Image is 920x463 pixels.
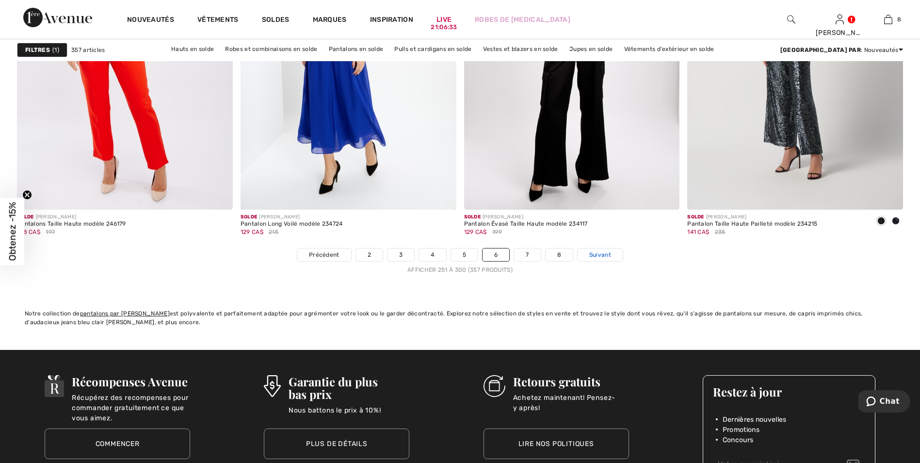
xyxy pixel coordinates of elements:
[858,390,910,414] iframe: Ouvre un widget dans lequel vous pouvez chatter avec l’un de nos agents
[578,248,623,261] a: Suivant
[484,429,629,459] a: Lire nos politiques
[127,16,174,26] a: Nouveautés
[484,375,505,397] img: Retours gratuits
[436,15,452,25] a: Live21:06:33
[884,14,892,25] img: Mon panier
[713,385,865,398] h3: Restez à jour
[356,248,383,261] a: 2
[836,14,844,25] img: Mes infos
[313,16,347,26] a: Marques
[723,425,759,435] span: Promotions
[241,214,343,221] div: [PERSON_NAME]
[269,228,278,236] span: 215
[492,228,502,236] span: 199
[715,228,726,236] span: 235
[17,214,126,221] div: [PERSON_NAME]
[80,310,170,317] a: pantalons par [PERSON_NAME]
[262,16,290,26] a: Soldes
[17,265,903,274] div: Afficher 251 à 300 (357 produits)
[464,214,588,221] div: [PERSON_NAME]
[874,214,888,230] div: Black/gunmetal
[723,414,787,425] span: Dernières nouvelles
[17,248,903,274] nav: Page navigation
[687,229,709,235] span: 141 CA$
[45,375,64,397] img: Récompenses Avenue
[888,214,903,230] div: Midnight Blue/Midnight Blue
[619,43,719,55] a: Vêtements d'extérieur en solde
[419,248,446,261] a: 4
[723,435,753,445] span: Concours
[780,47,861,53] strong: [GEOGRAPHIC_DATA] par
[17,214,34,220] span: Solde
[546,248,573,261] a: 8
[289,375,410,400] h3: Garantie du plus bas prix
[589,250,611,259] span: Suivant
[464,214,481,220] span: Solde
[71,46,105,54] span: 357 articles
[7,202,18,261] span: Obtenez -15%
[687,221,817,228] div: Pantalon Taille Haute Pailleté modèle 234215
[864,14,912,25] a: 8
[464,229,487,235] span: 129 CA$
[513,393,629,412] p: Achetez maintenant! Pensez-y après!
[324,43,388,55] a: Pantalons en solde
[836,15,844,24] a: Se connecter
[687,214,817,221] div: [PERSON_NAME]
[464,221,588,228] div: Pantalon Évasé Taille Haute modèle 234117
[264,429,409,459] a: Plus de détails
[197,16,239,26] a: Vêtements
[241,229,263,235] span: 129 CA$
[780,46,903,54] div: : Nouveautés
[241,221,343,228] div: Pantalon Long Voilé modèle 234724
[72,375,190,388] h3: Récompenses Avenue
[387,248,414,261] a: 3
[483,248,509,261] a: 6
[52,46,59,54] span: 1
[475,15,570,25] a: Robes de [MEDICAL_DATA]
[370,16,413,26] span: Inspiration
[45,429,190,459] a: Commencer
[23,8,92,27] img: 1ère Avenue
[264,375,280,397] img: Garantie du plus bas prix
[220,43,322,55] a: Robes et combinaisons en solde
[687,214,704,220] span: Solde
[478,43,563,55] a: Vestes et blazers en solde
[816,28,863,38] div: [PERSON_NAME]
[22,190,32,200] button: Close teaser
[17,229,40,235] span: 138 CA$
[46,228,55,236] span: 197
[25,46,50,54] strong: Filtres
[431,23,457,32] div: 21:06:33
[297,248,351,261] a: Précédent
[513,375,629,388] h3: Retours gratuits
[241,214,258,220] span: Solde
[565,43,617,55] a: Jupes en solde
[309,250,339,259] span: Précédent
[514,248,540,261] a: 7
[897,15,901,24] span: 8
[289,405,410,425] p: Nous battons le prix à 10%!
[17,221,126,228] div: Pantalons Taille Haute modèle 246179
[451,248,478,261] a: 5
[389,43,476,55] a: Pulls et cardigans en solde
[25,309,895,327] div: Notre collection de est polyvalente et parfaitement adaptée pour agrémenter votre look ou le gard...
[166,43,219,55] a: Hauts en solde
[787,14,795,25] img: recherche
[72,393,190,412] p: Récupérez des recompenses pour commander gratuitement ce que vous aimez.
